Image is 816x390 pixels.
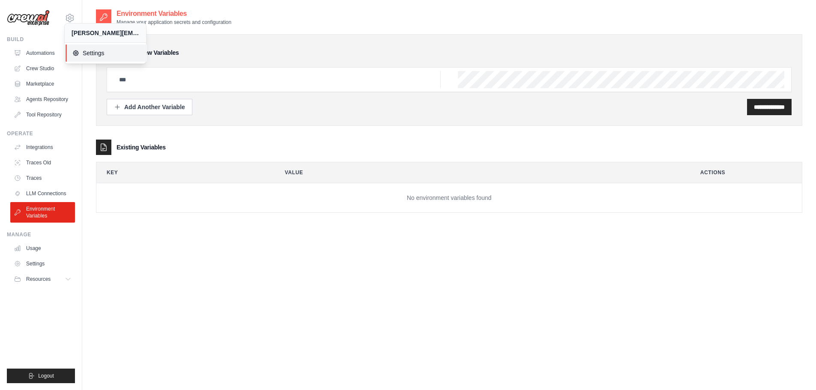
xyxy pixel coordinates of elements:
[10,62,75,75] a: Crew Studio
[66,45,147,62] a: Settings
[10,108,75,122] a: Tool Repository
[10,46,75,60] a: Automations
[117,9,231,19] h2: Environment Variables
[10,171,75,185] a: Traces
[7,369,75,383] button: Logout
[10,187,75,200] a: LLM Connections
[10,92,75,106] a: Agents Repository
[7,231,75,238] div: Manage
[10,272,75,286] button: Resources
[117,143,166,152] h3: Existing Variables
[117,19,231,26] p: Manage your application secrets and configuration
[10,156,75,170] a: Traces Old
[114,103,185,111] div: Add Another Variable
[26,276,51,283] span: Resources
[275,162,683,183] th: Value
[107,99,192,115] button: Add Another Variable
[96,183,802,213] td: No environment variables found
[10,202,75,223] a: Environment Variables
[7,130,75,137] div: Operate
[690,162,802,183] th: Actions
[72,49,140,57] span: Settings
[10,140,75,154] a: Integrations
[10,241,75,255] a: Usage
[10,257,75,271] a: Settings
[127,48,179,57] h3: Add New Variables
[72,29,139,37] div: [PERSON_NAME][EMAIL_ADDRESS][PERSON_NAME][DOMAIN_NAME]
[7,10,50,26] img: Logo
[38,372,54,379] span: Logout
[7,36,75,43] div: Build
[10,77,75,91] a: Marketplace
[96,162,268,183] th: Key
